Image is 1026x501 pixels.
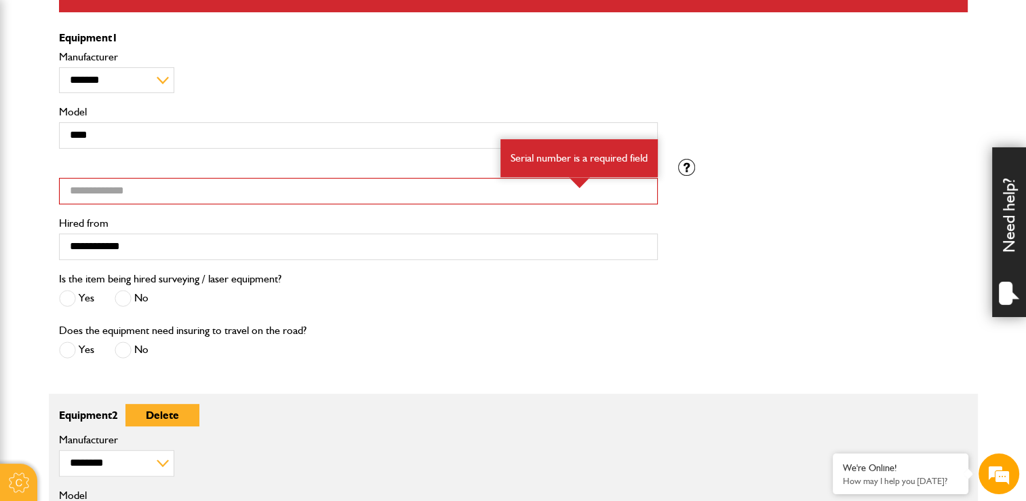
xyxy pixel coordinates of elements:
label: Yes [59,290,94,307]
label: Hired from [59,218,658,229]
img: error-box-arrow.svg [569,177,590,188]
textarea: Type your message and hit 'Enter' [18,246,248,383]
p: Equipment [59,33,658,43]
label: Manufacturer [59,434,658,445]
span: 1 [112,31,118,44]
div: Need help? [992,147,1026,317]
label: Model [59,107,658,117]
span: 2 [112,409,118,422]
label: No [115,341,149,358]
label: Yes [59,341,94,358]
label: Manufacturer [59,52,658,62]
div: Serial number is a required field [500,139,658,177]
em: Start Chat [184,394,246,412]
label: Does the equipment need insuring to travel on the road? [59,325,307,336]
img: d_20077148190_company_1631870298795_20077148190 [23,75,57,94]
p: How may I help you today? [843,476,958,486]
input: Enter your phone number [18,206,248,236]
input: Enter your last name [18,126,248,155]
label: Model [59,490,658,501]
div: We're Online! [843,462,958,474]
label: Is the item being hired surveying / laser equipment? [59,274,281,284]
div: Chat with us now [71,76,228,94]
button: Delete [125,404,199,426]
label: No [115,290,149,307]
input: Enter your email address [18,166,248,196]
div: Minimize live chat window [222,7,255,39]
p: Equipment [59,404,658,426]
